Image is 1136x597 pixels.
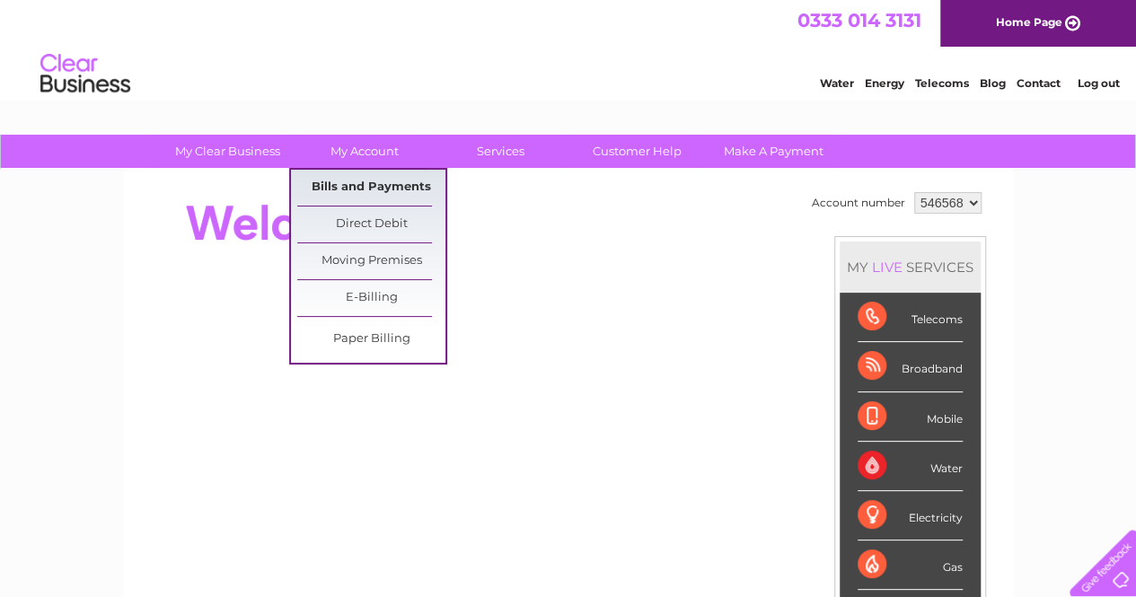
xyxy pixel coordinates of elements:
[868,259,906,276] div: LIVE
[858,442,963,491] div: Water
[915,76,969,90] a: Telecoms
[840,241,981,293] div: MY SERVICES
[145,10,993,87] div: Clear Business is a trading name of Verastar Limited (registered in [GEOGRAPHIC_DATA] No. 3667643...
[980,76,1006,90] a: Blog
[1077,76,1119,90] a: Log out
[807,188,910,218] td: Account number
[154,135,302,168] a: My Clear Business
[858,540,963,590] div: Gas
[297,280,445,316] a: E-Billing
[297,206,445,242] a: Direct Debit
[865,76,904,90] a: Energy
[297,170,445,206] a: Bills and Payments
[797,9,921,31] a: 0333 014 3131
[858,342,963,391] div: Broadband
[40,47,131,101] img: logo.png
[820,76,854,90] a: Water
[297,321,445,357] a: Paper Billing
[297,243,445,279] a: Moving Premises
[563,135,711,168] a: Customer Help
[700,135,848,168] a: Make A Payment
[427,135,575,168] a: Services
[1017,76,1061,90] a: Contact
[290,135,438,168] a: My Account
[858,392,963,442] div: Mobile
[858,293,963,342] div: Telecoms
[858,491,963,540] div: Electricity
